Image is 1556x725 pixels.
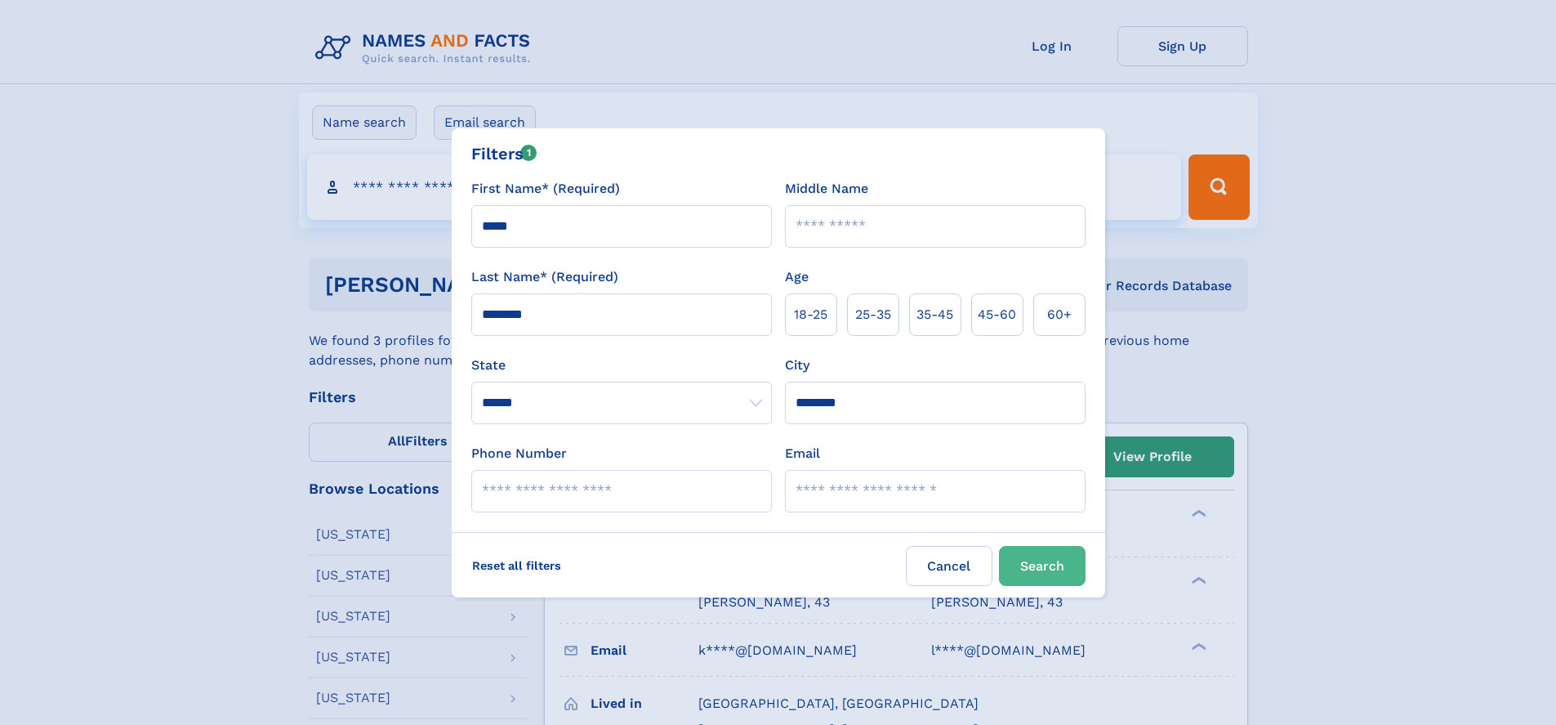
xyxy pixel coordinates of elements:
[785,267,809,287] label: Age
[794,305,827,324] span: 18‑25
[1047,305,1072,324] span: 60+
[785,356,809,375] label: City
[471,179,620,199] label: First Name* (Required)
[461,546,572,585] label: Reset all filters
[785,444,820,463] label: Email
[978,305,1016,324] span: 45‑60
[785,179,868,199] label: Middle Name
[916,305,953,324] span: 35‑45
[855,305,891,324] span: 25‑35
[906,546,992,586] label: Cancel
[471,141,537,166] div: Filters
[471,267,618,287] label: Last Name* (Required)
[471,444,567,463] label: Phone Number
[999,546,1086,586] button: Search
[471,356,772,375] label: State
